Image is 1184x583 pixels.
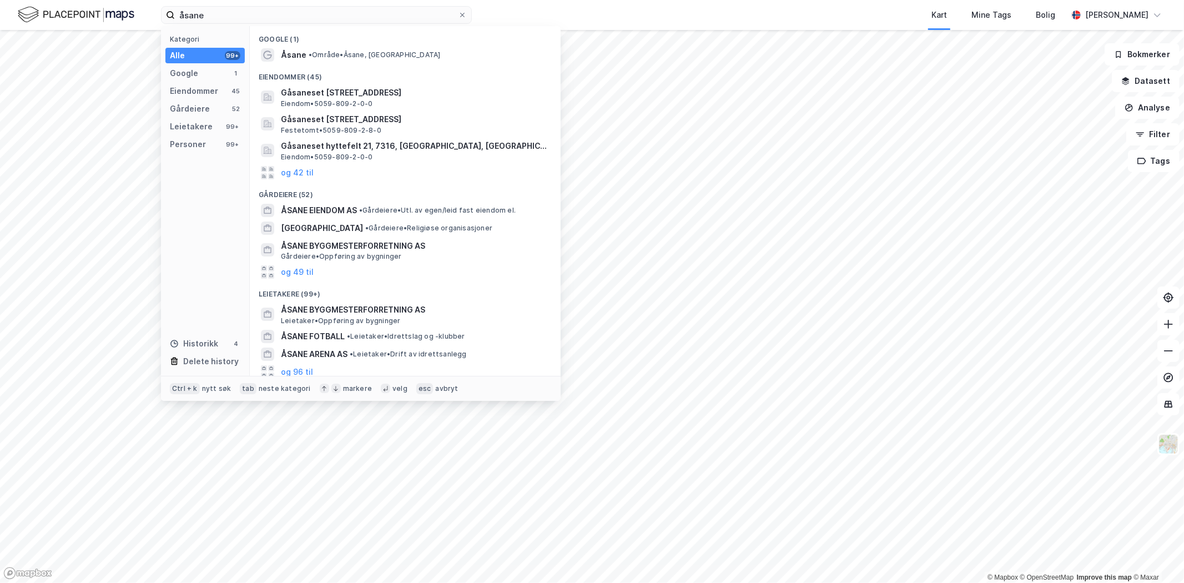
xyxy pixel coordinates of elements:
button: Filter [1126,123,1180,145]
span: Gårdeiere • Oppføring av bygninger [281,252,401,261]
button: Bokmerker [1105,43,1180,66]
button: og 96 til [281,365,313,379]
button: og 42 til [281,166,314,179]
div: nytt søk [202,384,231,393]
span: Leietaker • Oppføring av bygninger [281,316,400,325]
span: Område • Åsane, [GEOGRAPHIC_DATA] [309,51,440,59]
div: avbryt [435,384,458,393]
div: Google [170,67,198,80]
a: OpenStreetMap [1020,574,1074,581]
span: Gårdeiere • Religiøse organisasjoner [365,224,492,233]
div: 45 [231,87,240,96]
div: Kart [931,8,947,22]
div: tab [240,383,256,394]
div: Gårdeiere (52) [250,182,561,202]
span: ÅSANE EIENDOM AS [281,204,357,217]
div: neste kategori [259,384,311,393]
div: Kategori [170,35,245,43]
div: Bolig [1036,8,1055,22]
img: logo.f888ab2527a4732fd821a326f86c7f29.svg [18,5,134,24]
span: • [359,206,362,214]
div: Ctrl + k [170,383,200,394]
span: • [347,332,350,340]
button: Tags [1128,150,1180,172]
a: Mapbox [987,574,1018,581]
a: Mapbox homepage [3,567,52,580]
input: Søk på adresse, matrikkel, gårdeiere, leietakere eller personer [175,7,458,23]
div: Personer [170,138,206,151]
div: Google (1) [250,26,561,46]
div: Leietakere (99+) [250,281,561,301]
span: Gåsaneset hyttefelt 21, 7316, [GEOGRAPHIC_DATA], [GEOGRAPHIC_DATA] [281,139,547,153]
div: 1 [231,69,240,78]
div: Delete history [183,355,239,368]
span: [GEOGRAPHIC_DATA] [281,222,363,235]
span: Leietaker • Idrettslag og -klubber [347,332,465,341]
div: 4 [231,339,240,348]
span: ÅSANE FOTBALL [281,330,345,343]
div: 99+ [225,140,240,149]
span: Gåsaneset [STREET_ADDRESS] [281,113,547,126]
div: 99+ [225,51,240,60]
span: ÅSANE BYGGMESTERFORRETNING AS [281,239,547,253]
div: Eiendommer (45) [250,64,561,84]
span: ÅSANE ARENA AS [281,348,347,361]
button: Analyse [1115,97,1180,119]
span: Gåsaneset [STREET_ADDRESS] [281,86,547,99]
div: esc [416,383,434,394]
span: Gårdeiere • Utl. av egen/leid fast eiendom el. [359,206,516,215]
div: Mine Tags [971,8,1011,22]
span: • [309,51,312,59]
div: markere [343,384,372,393]
span: • [350,350,353,358]
span: Åsane [281,48,306,62]
div: Gårdeiere [170,102,210,115]
a: Improve this map [1077,574,1132,581]
span: Eiendom • 5059-809-2-0-0 [281,99,372,108]
div: Leietakere [170,120,213,133]
span: ÅSANE BYGGMESTERFORRETNING AS [281,303,547,316]
div: Alle [170,49,185,62]
button: og 49 til [281,265,314,279]
span: Festetomt • 5059-809-2-8-0 [281,126,381,135]
div: Historikk [170,337,218,350]
div: 99+ [225,122,240,131]
img: Z [1158,434,1179,455]
iframe: Chat Widget [1128,530,1184,583]
span: Leietaker • Drift av idrettsanlegg [350,350,467,359]
div: Kontrollprogram for chat [1128,530,1184,583]
span: Eiendom • 5059-809-2-0-0 [281,153,372,162]
div: 52 [231,104,240,113]
span: • [365,224,369,232]
div: velg [392,384,407,393]
button: Datasett [1112,70,1180,92]
div: Eiendommer [170,84,218,98]
div: [PERSON_NAME] [1085,8,1148,22]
